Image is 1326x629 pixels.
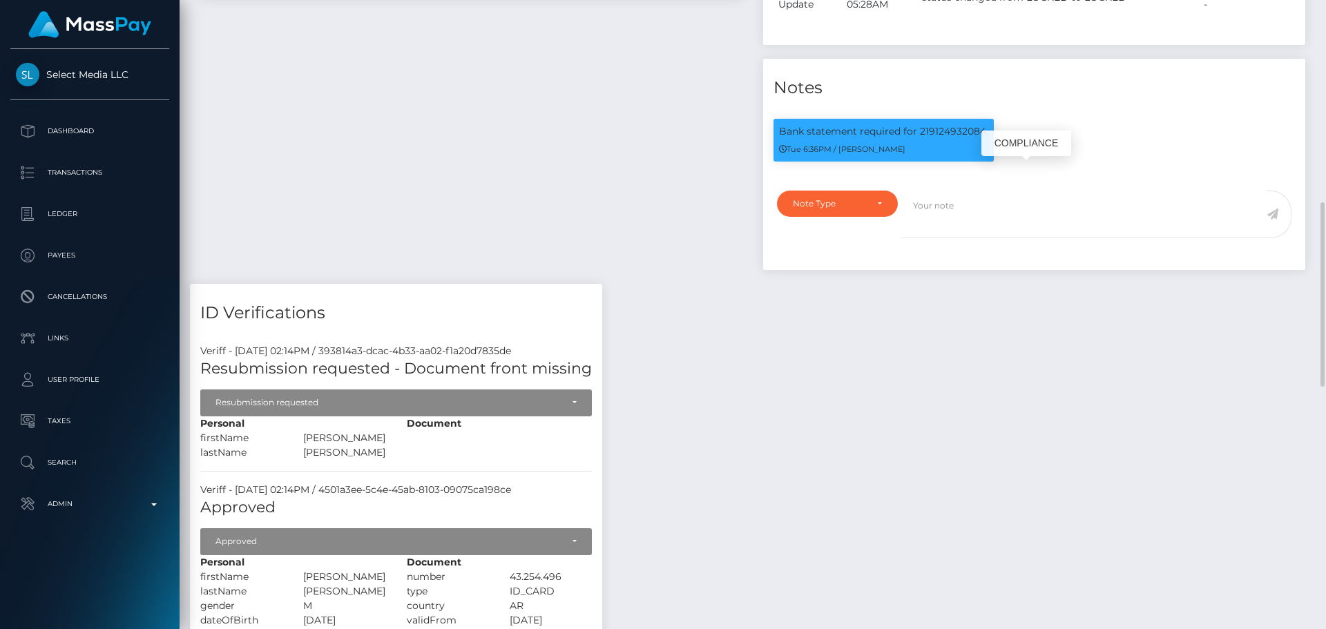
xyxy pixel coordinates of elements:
strong: Personal [200,417,244,429]
p: Links [16,328,164,349]
div: firstName [190,431,293,445]
a: Transactions [10,155,169,190]
div: type [396,584,499,599]
a: Links [10,321,169,356]
div: COMPLIANCE [981,130,1071,156]
div: dateOfBirth [190,613,293,628]
a: Admin [10,487,169,521]
p: Taxes [16,411,164,432]
a: Payees [10,238,169,273]
a: Cancellations [10,280,169,314]
div: [PERSON_NAME] [293,584,396,599]
p: Ledger [16,204,164,224]
div: 43.254.496 [499,570,602,584]
div: [DATE] [499,613,602,628]
p: User Profile [16,369,164,390]
a: Search [10,445,169,480]
button: Approved [200,528,592,554]
p: Admin [16,494,164,514]
p: Transactions [16,162,164,183]
h4: Notes [773,76,1295,100]
div: validFrom [396,613,499,628]
div: lastName [190,584,293,599]
div: [PERSON_NAME] [293,445,396,460]
div: [PERSON_NAME] [293,570,396,584]
h5: Resubmission requested - Document front missing [200,358,592,380]
button: Note Type [777,191,898,217]
div: Veriff - [DATE] 02:14PM / 393814a3-dcac-4b33-aa02-f1a20d7835de [190,344,602,358]
p: Dashboard [16,121,164,142]
div: ID_CARD [499,584,602,599]
div: Veriff - [DATE] 02:14PM / 4501a3ee-5c4e-45ab-8103-09075ca198ce [190,483,602,497]
span: Select Media LLC [10,68,169,81]
strong: Document [407,556,461,568]
small: Tue 6:36PM / [PERSON_NAME] [779,144,905,154]
div: Approved [215,536,561,547]
div: firstName [190,570,293,584]
button: Resubmission requested [200,389,592,416]
div: lastName [190,445,293,460]
p: Cancellations [16,287,164,307]
a: User Profile [10,362,169,397]
h5: Approved [200,497,592,519]
img: MassPay Logo [28,11,151,38]
div: [PERSON_NAME] [293,431,396,445]
a: Taxes [10,404,169,438]
h4: ID Verifications [200,301,592,325]
div: country [396,599,499,613]
div: M [293,599,396,613]
div: AR [499,599,602,613]
img: Select Media LLC [16,63,39,86]
p: Search [16,452,164,473]
p: Bank statement required for 219124932084. [779,124,988,139]
a: Dashboard [10,114,169,148]
div: Note Type [793,198,866,209]
div: [DATE] [293,613,396,628]
strong: Personal [200,556,244,568]
div: number [396,570,499,584]
div: Resubmission requested [215,397,561,408]
strong: Document [407,417,461,429]
p: Payees [16,245,164,266]
a: Ledger [10,197,169,231]
div: gender [190,599,293,613]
